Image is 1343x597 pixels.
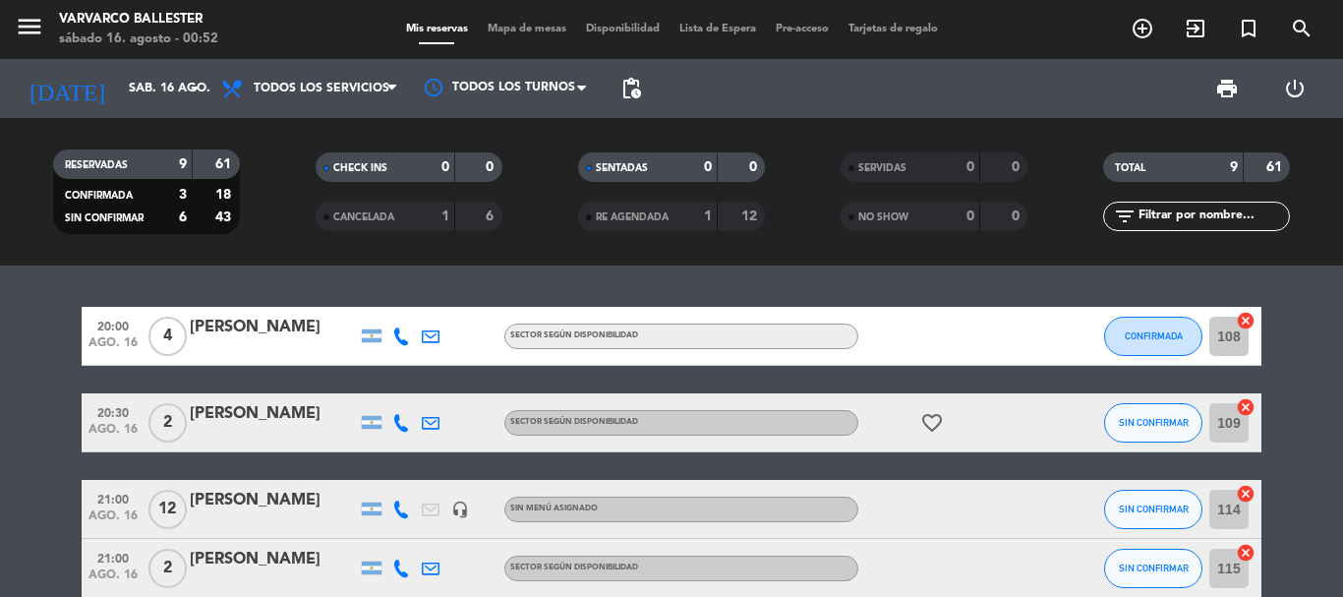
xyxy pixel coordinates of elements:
[1104,549,1202,588] button: SIN CONFIRMAR
[1119,417,1189,428] span: SIN CONFIRMAR
[190,315,357,340] div: [PERSON_NAME]
[510,418,638,426] span: Sector según disponibilidad
[1236,397,1255,417] i: cancel
[15,67,119,110] i: [DATE]
[190,401,357,427] div: [PERSON_NAME]
[1104,490,1202,529] button: SIN CONFIRMAR
[1119,504,1189,514] span: SIN CONFIRMAR
[1137,206,1289,227] input: Filtrar por nombre...
[966,209,974,223] strong: 0
[148,549,187,588] span: 2
[1283,77,1307,100] i: power_settings_new
[858,212,908,222] span: NO SHOW
[741,209,761,223] strong: 12
[254,82,389,95] span: Todos los servicios
[215,157,235,171] strong: 61
[858,163,906,173] span: SERVIDAS
[65,191,133,201] span: CONFIRMADA
[478,24,576,34] span: Mapa de mesas
[1125,330,1183,341] span: CONFIRMADA
[179,188,187,202] strong: 3
[920,411,944,435] i: favorite_border
[596,212,669,222] span: RE AGENDADA
[1236,543,1255,563] i: cancel
[619,77,643,100] span: pending_actions
[59,10,218,30] div: Varvarco Ballester
[1131,17,1154,40] i: add_circle_outline
[148,403,187,443] span: 2
[704,209,712,223] strong: 1
[1215,77,1239,100] span: print
[1113,205,1137,228] i: filter_list
[396,24,478,34] span: Mis reservas
[190,547,357,572] div: [PERSON_NAME]
[88,546,138,568] span: 21:00
[510,505,598,512] span: Sin menú asignado
[441,160,449,174] strong: 0
[1115,163,1145,173] span: TOTAL
[1260,59,1328,118] div: LOG OUT
[1104,317,1202,356] button: CONFIRMADA
[179,210,187,224] strong: 6
[88,400,138,423] span: 20:30
[1104,403,1202,443] button: SIN CONFIRMAR
[839,24,948,34] span: Tarjetas de regalo
[148,317,187,356] span: 4
[215,210,235,224] strong: 43
[333,163,387,173] span: CHECK INS
[88,336,138,359] span: ago. 16
[1236,311,1255,330] i: cancel
[88,487,138,509] span: 21:00
[749,160,761,174] strong: 0
[1012,160,1023,174] strong: 0
[148,490,187,529] span: 12
[333,212,394,222] span: CANCELADA
[190,488,357,513] div: [PERSON_NAME]
[88,568,138,591] span: ago. 16
[441,209,449,223] strong: 1
[65,160,128,170] span: RESERVADAS
[88,423,138,446] span: ago. 16
[1184,17,1207,40] i: exit_to_app
[486,160,497,174] strong: 0
[486,209,497,223] strong: 6
[596,163,648,173] span: SENTADAS
[88,314,138,336] span: 20:00
[510,564,638,571] span: Sector según disponibilidad
[179,157,187,171] strong: 9
[576,24,670,34] span: Disponibilidad
[1119,563,1189,573] span: SIN CONFIRMAR
[451,501,469,518] i: headset_mic
[15,12,44,48] button: menu
[215,188,235,202] strong: 18
[88,509,138,532] span: ago. 16
[15,12,44,41] i: menu
[183,77,206,100] i: arrow_drop_down
[1266,160,1286,174] strong: 61
[704,160,712,174] strong: 0
[65,213,144,223] span: SIN CONFIRMAR
[510,331,638,339] span: Sector según disponibilidad
[59,30,218,49] div: sábado 16. agosto - 00:52
[1230,160,1238,174] strong: 9
[670,24,766,34] span: Lista de Espera
[1236,484,1255,504] i: cancel
[1012,209,1023,223] strong: 0
[766,24,839,34] span: Pre-acceso
[1237,17,1260,40] i: turned_in_not
[966,160,974,174] strong: 0
[1290,17,1314,40] i: search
